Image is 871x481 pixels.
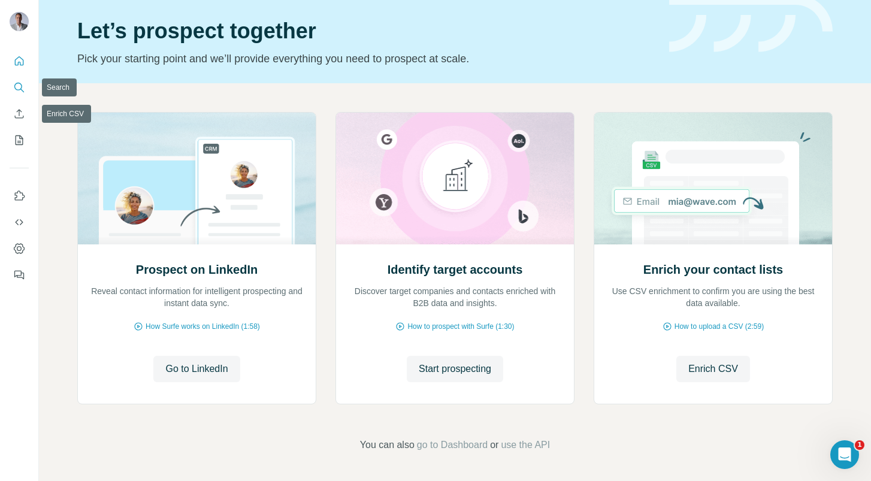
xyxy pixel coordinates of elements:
[10,185,29,207] button: Use Surfe on LinkedIn
[136,261,258,278] h2: Prospect on LinkedIn
[10,77,29,98] button: Search
[10,238,29,259] button: Dashboard
[388,261,523,278] h2: Identify target accounts
[501,438,550,452] button: use the API
[77,113,316,244] img: Prospect on LinkedIn
[348,285,562,309] p: Discover target companies and contacts enriched with B2B data and insights.
[90,285,304,309] p: Reveal contact information for intelligent prospecting and instant data sync.
[153,356,240,382] button: Go to LinkedIn
[335,113,574,244] img: Identify target accounts
[594,113,833,244] img: Enrich your contact lists
[676,356,750,382] button: Enrich CSV
[606,285,820,309] p: Use CSV enrichment to confirm you are using the best data available.
[675,321,764,332] span: How to upload a CSV (2:59)
[10,129,29,151] button: My lists
[490,438,498,452] span: or
[10,103,29,125] button: Enrich CSV
[643,261,783,278] h2: Enrich your contact lists
[855,440,864,450] span: 1
[419,362,491,376] span: Start prospecting
[165,362,228,376] span: Go to LinkedIn
[360,438,415,452] span: You can also
[10,211,29,233] button: Use Surfe API
[10,264,29,286] button: Feedback
[688,362,738,376] span: Enrich CSV
[407,321,514,332] span: How to prospect with Surfe (1:30)
[830,440,859,469] iframe: Intercom live chat
[10,50,29,72] button: Quick start
[10,12,29,31] img: Avatar
[77,50,655,67] p: Pick your starting point and we’ll provide everything you need to prospect at scale.
[77,19,655,43] h1: Let’s prospect together
[146,321,260,332] span: How Surfe works on LinkedIn (1:58)
[417,438,488,452] button: go to Dashboard
[407,356,503,382] button: Start prospecting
